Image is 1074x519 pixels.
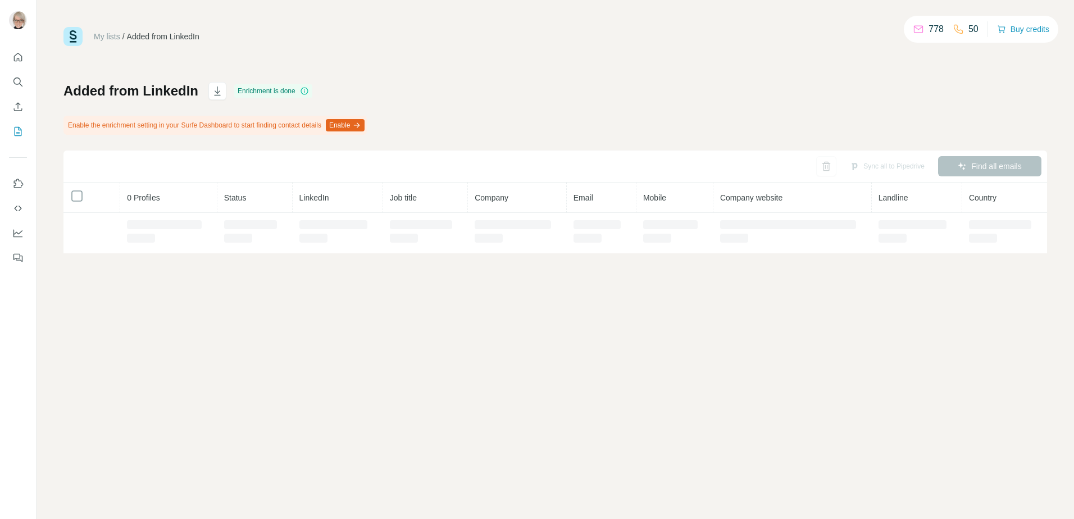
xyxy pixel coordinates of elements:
[969,193,996,202] span: Country
[224,193,247,202] span: Status
[94,32,120,41] a: My lists
[63,27,83,46] img: Surfe Logo
[299,193,329,202] span: LinkedIn
[63,82,198,100] h1: Added from LinkedIn
[127,193,160,202] span: 0 Profiles
[929,22,944,36] p: 778
[9,47,27,67] button: Quick start
[574,193,593,202] span: Email
[9,198,27,218] button: Use Surfe API
[879,193,908,202] span: Landline
[9,248,27,268] button: Feedback
[997,21,1049,37] button: Buy credits
[9,174,27,194] button: Use Surfe on LinkedIn
[127,31,199,42] div: Added from LinkedIn
[63,116,367,135] div: Enable the enrichment setting in your Surfe Dashboard to start finding contact details
[326,119,365,131] button: Enable
[9,11,27,29] img: Avatar
[9,72,27,92] button: Search
[475,193,508,202] span: Company
[9,223,27,243] button: Dashboard
[9,121,27,142] button: My lists
[643,193,666,202] span: Mobile
[968,22,979,36] p: 50
[720,193,782,202] span: Company website
[122,31,125,42] li: /
[390,193,417,202] span: Job title
[9,97,27,117] button: Enrich CSV
[234,84,312,98] div: Enrichment is done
